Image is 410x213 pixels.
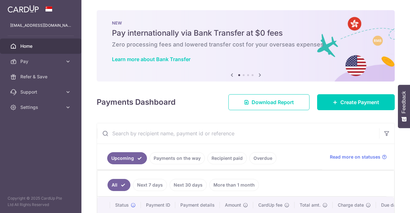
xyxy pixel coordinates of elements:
a: Read more on statuses [330,154,387,160]
span: Status [115,202,129,208]
img: Bank transfer banner [97,10,395,82]
a: Next 30 days [170,179,207,191]
span: Read more on statuses [330,154,380,160]
span: Total amt. [300,202,321,208]
span: Download Report [252,98,294,106]
button: Feedback - Show survey [398,85,410,128]
span: Support [20,89,62,95]
a: More than 1 month [209,179,259,191]
span: Home [20,43,62,49]
h6: Zero processing fees and lowered transfer cost for your overseas expenses [112,41,379,48]
span: Charge date [338,202,364,208]
a: Create Payment [317,94,395,110]
a: All [108,179,130,191]
span: Refer & Save [20,74,62,80]
span: Create Payment [340,98,379,106]
a: Payments on the way [149,152,205,164]
span: Feedback [401,91,407,113]
a: Next 7 days [133,179,167,191]
a: Recipient paid [207,152,247,164]
p: [EMAIL_ADDRESS][DOMAIN_NAME] [10,22,71,29]
span: Settings [20,104,62,110]
span: Due date [381,202,400,208]
p: NEW [112,20,379,25]
input: Search by recipient name, payment id or reference [97,123,379,144]
a: Overdue [249,152,276,164]
a: Upcoming [107,152,147,164]
span: Pay [20,58,62,65]
a: Download Report [228,94,309,110]
img: CardUp [8,5,39,13]
h4: Payments Dashboard [97,96,176,108]
h5: Pay internationally via Bank Transfer at $0 fees [112,28,379,38]
span: Amount [225,202,241,208]
a: Learn more about Bank Transfer [112,56,191,62]
span: CardUp fee [258,202,282,208]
